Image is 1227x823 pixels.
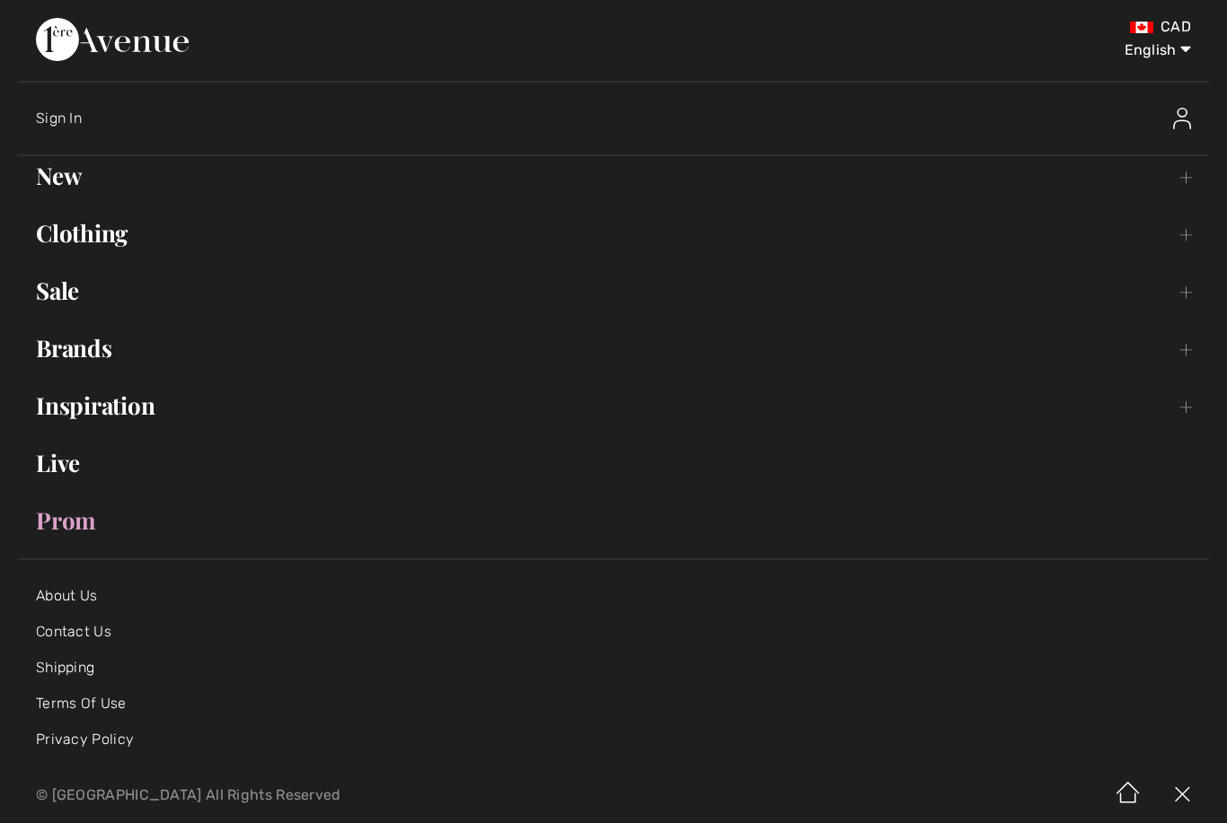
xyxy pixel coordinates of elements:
a: Clothing [18,214,1209,253]
a: Inspiration [18,386,1209,425]
img: X [1155,767,1209,823]
img: Sign In [1173,108,1191,129]
a: Live [18,443,1209,483]
img: Home [1101,767,1155,823]
a: Sign InSign In [36,90,1209,147]
span: Chat [44,13,81,29]
a: New [18,156,1209,196]
a: Sale [18,271,1209,311]
a: Terms Of Use [36,695,127,712]
a: Prom [18,501,1209,540]
a: About Us [36,587,97,604]
p: © [GEOGRAPHIC_DATA] All Rights Reserved [36,789,720,801]
div: CAD [720,18,1191,36]
a: Privacy Policy [36,731,134,748]
a: Shipping [36,659,94,676]
a: Brands [18,328,1209,368]
a: Contact Us [36,623,111,640]
span: Sign In [36,109,82,127]
img: 1ère Avenue [36,18,189,61]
